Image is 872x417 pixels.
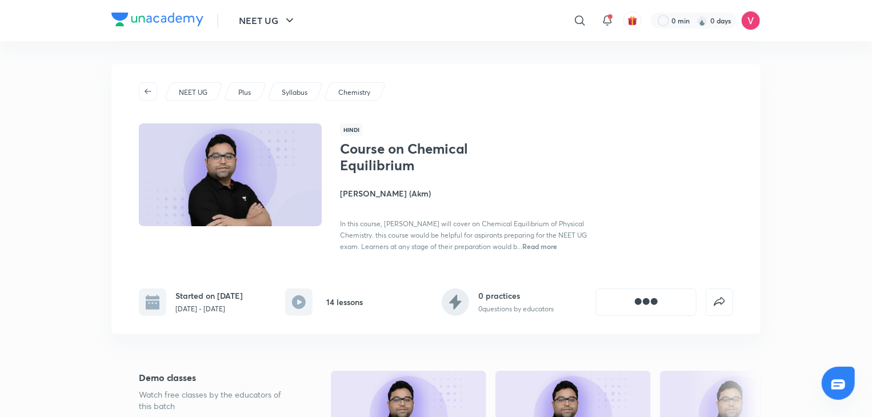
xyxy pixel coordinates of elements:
[596,288,697,316] button: [object Object]
[237,87,253,98] a: Plus
[139,389,294,412] p: Watch free classes by the educators of this batch
[706,288,733,316] button: false
[340,141,527,174] h1: Course on Chemical Equilibrium
[232,9,303,32] button: NEET UG
[623,11,642,30] button: avatar
[627,15,638,26] img: avatar
[340,123,363,136] span: Hindi
[139,371,294,384] h5: Demo classes
[111,13,203,29] a: Company Logo
[280,87,310,98] a: Syllabus
[137,122,323,227] img: Thumbnail
[478,290,554,302] h6: 0 practices
[522,242,557,251] span: Read more
[326,296,363,308] h6: 14 lessons
[337,87,373,98] a: Chemistry
[177,87,210,98] a: NEET UG
[340,187,596,199] h4: [PERSON_NAME] (Akm)
[697,15,708,26] img: streak
[478,304,554,314] p: 0 questions by educators
[111,13,203,26] img: Company Logo
[175,290,243,302] h6: Started on [DATE]
[238,87,251,98] p: Plus
[175,304,243,314] p: [DATE] - [DATE]
[338,87,370,98] p: Chemistry
[282,87,307,98] p: Syllabus
[741,11,761,30] img: Vishwa Desai
[179,87,207,98] p: NEET UG
[340,219,587,251] span: In this course, [PERSON_NAME] will cover on Chemical Equilibrium of Physical Chemistry. this cour...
